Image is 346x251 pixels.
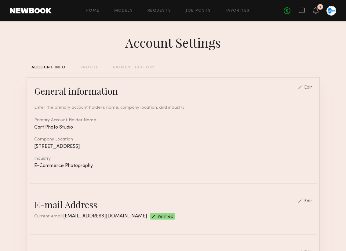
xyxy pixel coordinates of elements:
[114,9,133,13] a: Models
[319,5,321,9] div: 1
[34,137,312,142] div: Company Location
[34,125,312,130] div: Cart Photo Studio
[34,198,97,211] div: E-mail Address
[304,85,312,90] div: Edit
[34,213,147,220] div: Current email:
[34,157,312,161] div: Industry
[34,104,312,111] div: Enter the primary account holder’s name, company location, and industry
[86,9,100,13] a: Home
[113,66,155,70] div: PAYMENT HISTORY
[34,144,312,149] div: [STREET_ADDRESS]
[158,215,174,220] span: Verified
[34,163,312,169] div: E-Commerce Photography
[31,66,66,70] div: ACCOUNT INFO
[80,66,98,70] div: PROFILE
[34,118,312,122] div: Primary Account Holder Name
[226,9,250,13] a: Favorites
[125,34,221,51] div: Account Settings
[304,199,312,203] div: Edit
[186,9,211,13] a: Job Posts
[148,9,171,13] a: Requests
[34,85,118,97] div: General information
[63,214,147,219] span: [EMAIL_ADDRESS][DOMAIN_NAME]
